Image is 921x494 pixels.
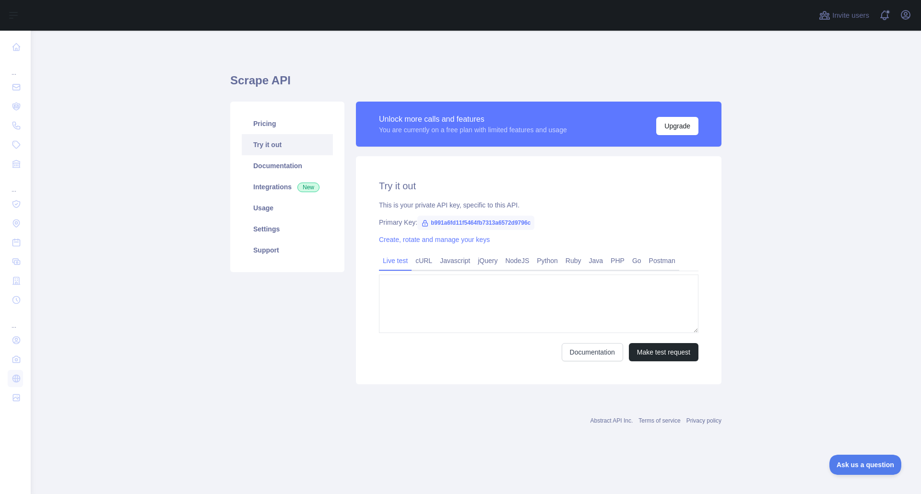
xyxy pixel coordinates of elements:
a: Python [533,253,562,268]
div: Primary Key: [379,218,698,227]
a: Try it out [242,134,333,155]
span: New [297,183,319,192]
a: Support [242,240,333,261]
a: Ruby [562,253,585,268]
a: cURL [412,253,436,268]
a: Documentation [562,343,623,361]
a: Terms of service [638,417,680,424]
h1: Scrape API [230,73,721,96]
a: PHP [607,253,628,268]
a: jQuery [474,253,501,268]
a: Abstract API Inc. [590,417,633,424]
div: ... [8,57,23,77]
a: Usage [242,197,333,218]
iframe: Toggle Customer Support [829,455,902,475]
div: This is your private API key, specific to this API. [379,200,698,210]
button: Upgrade [656,117,698,135]
a: Settings [242,218,333,240]
a: NodeJS [501,253,533,268]
a: Integrations New [242,176,333,197]
a: Go [628,253,645,268]
a: Pricing [242,113,333,134]
h2: Try it out [379,179,698,193]
button: Invite users [817,8,871,23]
span: b991a6fd11f5464fb7313a6572d9796c [417,216,534,230]
div: You are currently on a free plan with limited features and usage [379,125,567,135]
div: ... [8,310,23,330]
a: Postman [645,253,679,268]
a: Documentation [242,155,333,176]
div: ... [8,174,23,194]
span: Invite users [832,10,869,21]
a: Javascript [436,253,474,268]
button: Make test request [629,343,698,361]
a: Live test [379,253,412,268]
a: Java [585,253,607,268]
div: Unlock more calls and features [379,114,567,125]
a: Privacy policy [686,417,721,424]
a: Create, rotate and manage your keys [379,236,490,243]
